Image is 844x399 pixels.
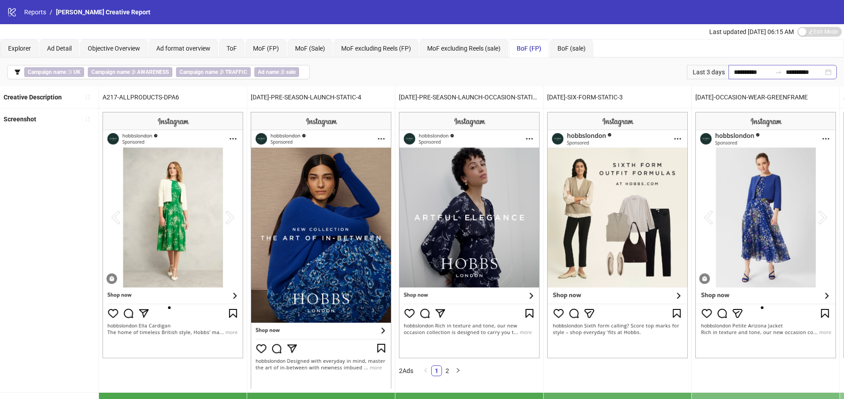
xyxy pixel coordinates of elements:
li: / [50,7,52,17]
div: [DATE]-PRE-SEASON-LAUNCH-STATIC-4 [247,86,395,108]
b: Campaign name [28,69,66,75]
b: UK [73,69,81,75]
b: Ad name [258,69,279,75]
span: MoF excluding Reels (FP) [341,45,411,52]
button: Campaign name ∋ UKCampaign name ∌ AWARENESSCampaign name ∌ TRAFFICAd name ∌ sale [7,65,310,79]
a: Reports [22,7,48,17]
span: ∌ [254,67,299,77]
img: Screenshot 120231782086310624 [399,112,540,358]
button: left [420,365,431,376]
span: BoF (FP) [517,45,541,52]
span: Ad Detail [47,45,72,52]
span: left [423,368,428,373]
li: 2 [442,365,453,376]
a: 2 [442,366,452,376]
span: ∋ [24,67,84,77]
span: MoF excluding Reels (sale) [427,45,501,52]
b: sale [286,69,296,75]
div: [DATE]-PRE-SEASON-LAUNCH-OCCASION-STATIC-4 [395,86,543,108]
span: sort-ascending [85,116,91,122]
span: Objective Overview [88,45,140,52]
span: MoF (FP) [253,45,279,52]
span: to [775,69,782,76]
div: [DATE]-SIX-FORM-STATIC-3 [544,86,691,108]
li: Next Page [453,365,463,376]
span: ToF [227,45,237,52]
b: AWARENESS [137,69,169,75]
b: Campaign name [180,69,218,75]
img: Screenshot 120233814573940624 [695,112,836,358]
span: Explorer [8,45,31,52]
span: ∌ [88,67,172,77]
span: MoF (Sale) [295,45,325,52]
span: Last updated [DATE] 06:15 AM [709,28,794,35]
span: right [455,368,461,373]
div: [DATE]-OCCASION-WEAR-GREENFRAME [692,86,840,108]
span: sort-ascending [85,94,91,100]
b: Screenshot [4,116,36,123]
b: Campaign name [91,69,130,75]
a: 1 [432,366,441,376]
img: Screenshot 120231763419370624 [251,112,391,388]
span: [PERSON_NAME] Creative Report [56,9,150,16]
span: swap-right [775,69,782,76]
li: 1 [431,365,442,376]
img: Screenshot 120219828209250624 [103,112,243,358]
button: right [453,365,463,376]
b: TRAFFIC [225,69,247,75]
img: Screenshot 120234482771400624 [547,112,688,358]
span: 2 Ads [399,367,413,374]
li: Previous Page [420,365,431,376]
b: Creative Description [4,94,62,101]
div: A217-ALLPRODUCTS-DPA6 [99,86,247,108]
span: filter [14,69,21,75]
div: Last 3 days [687,65,728,79]
span: ∌ [176,67,251,77]
span: Ad format overview [156,45,210,52]
span: BoF (sale) [557,45,586,52]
